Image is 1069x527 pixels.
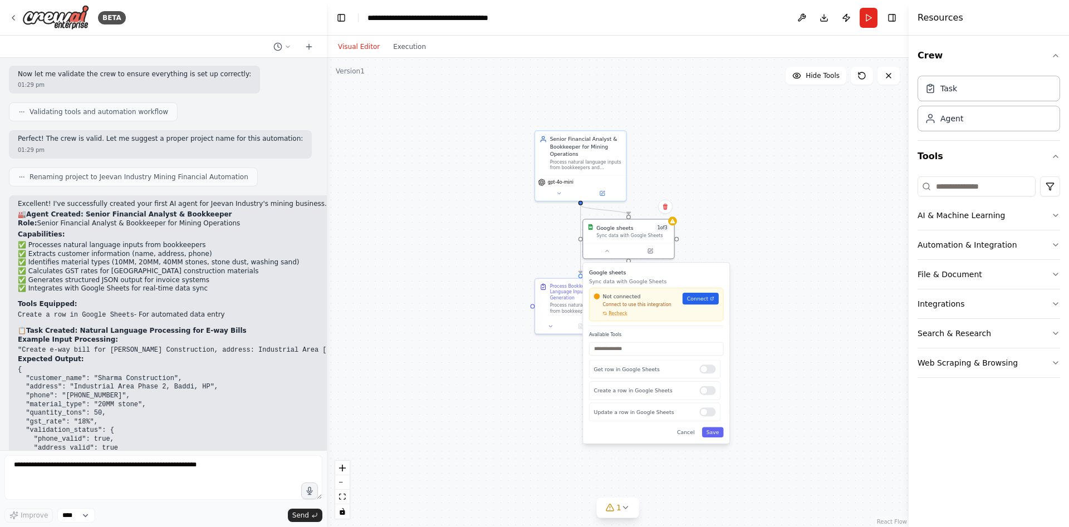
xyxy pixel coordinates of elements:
[918,172,1060,387] div: Tools
[918,319,1060,348] button: Search & Research
[18,146,303,154] div: 01:29 pm
[335,490,350,504] button: fit view
[367,12,493,23] nav: breadcrumb
[918,40,1060,71] button: Crew
[582,219,675,259] div: Google SheetsGoogle sheets1of3Sync data with Google SheetsGoogle sheetsSync data with Google Shee...
[918,11,963,24] h4: Resources
[550,135,622,157] div: Senior Financial Analyst & Bookkeeper for Mining Operations
[21,511,48,520] span: Improve
[658,199,673,214] button: Delete node
[335,461,350,475] button: zoom in
[786,67,846,85] button: Hide Tools
[18,219,37,227] strong: Role:
[18,336,118,343] strong: Example Input Processing:
[683,293,719,304] a: Connect
[594,408,694,416] p: Update a row in Google Sheets
[918,71,1060,140] div: Crew
[18,366,218,469] code: { "customer_name": "Sharma Construction", "address": "Industrial Area Phase 2, Baddi, HP", "phone...
[918,289,1060,318] button: Integrations
[18,284,619,293] li: ✅ Integrates with Google Sheets for real-time data sync
[30,107,168,116] span: Validating tools and automation workflow
[18,241,619,250] li: ✅ Processes natural language inputs from bookkeepers
[18,311,134,319] code: Create a row in Google Sheets
[702,427,724,437] button: Save
[30,173,248,181] span: Renaming project to Jeevan Industry Mining Financial Automation
[918,260,1060,289] button: File & Document
[629,247,671,255] button: Open in side panel
[940,83,957,94] div: Task
[331,40,386,53] button: Visual Editor
[534,130,627,201] div: Senior Financial Analyst & Bookkeeper for Mining OperationsProcess natural language inputs from b...
[589,269,723,276] h3: Google sheets
[550,283,622,301] div: Process Bookkeeper Natural Language Input for E-way Bill Generation
[594,311,627,317] button: Recheck
[300,40,318,53] button: Start a new chat
[26,210,232,218] strong: Agent Created: Senior Financial Analyst & Bookkeeper
[18,70,251,79] p: Now let me validate the crew to ensure everything is set up correctly:
[589,278,723,285] p: Sync data with Google Sheets
[4,508,53,523] button: Improve
[18,327,619,336] h2: 📋
[18,311,619,320] li: - For automated data entry
[550,159,622,171] div: Process natural language inputs from bookkeepers and automate invoice generation, e-way bills, an...
[918,201,1060,230] button: AI & Machine Learning
[18,250,619,259] li: ✅ Extracts customer information (name, address, phone)
[877,519,907,525] a: React Flow attribution
[577,205,632,215] g: Edge from 6f03c95e-ba0b-4946-a714-ee95b7ff259a to d3c04a55-be34-4c88-a476-ddfadb0d3208
[594,387,694,394] p: Create a row in Google Sheets
[918,141,1060,172] button: Tools
[18,346,619,354] code: "Create e-way bill for [PERSON_NAME] Construction, address: Industrial Area [GEOGRAPHIC_DATA], ph...
[548,179,573,185] span: gpt-4o-mini
[334,10,349,26] button: Hide left sidebar
[806,71,840,80] span: Hide Tools
[596,233,669,239] div: Sync data with Google Sheets
[18,300,77,308] strong: Tools Equipped:
[609,311,627,317] span: Recheck
[18,276,619,285] li: ✅ Generates structured JSON output for invoice systems
[18,81,251,89] div: 01:29 pm
[581,189,623,198] button: Open in side panel
[687,295,708,302] span: Connect
[18,135,303,144] p: Perfect! The crew is valid. Let me suggest a proper project name for this automation:
[18,355,84,363] strong: Expected Output:
[335,504,350,519] button: toggle interactivity
[288,509,322,522] button: Send
[565,322,596,331] button: No output available
[594,302,678,308] p: Connect to use this integration
[18,258,619,267] li: ✅ Identifies material types (10MM, 20MM, 40MM stones, stone dust, washing sand)
[335,475,350,490] button: zoom out
[594,366,694,373] p: Get row in Google Sheets
[534,278,627,334] div: Process Bookkeeper Natural Language Input for E-way Bill GenerationProcess natural language input...
[616,502,621,513] span: 1
[18,230,65,238] strong: Capabilities:
[587,224,594,230] img: Google Sheets
[335,461,350,519] div: React Flow controls
[884,10,900,26] button: Hide right sidebar
[336,67,365,76] div: Version 1
[22,5,89,30] img: Logo
[940,113,963,124] div: Agent
[292,511,309,520] span: Send
[301,482,318,499] button: Click to speak your automation idea
[26,327,247,334] strong: Task Created: Natural Language Processing for E-way Bills
[98,11,126,24] div: BETA
[386,40,433,53] button: Execution
[918,348,1060,377] button: Web Scraping & Browsing
[596,224,633,232] div: Google sheets
[673,427,699,437] button: Cancel
[18,267,619,276] li: ✅ Calculates GST rates for [GEOGRAPHIC_DATA] construction materials
[18,210,619,219] h2: 🏭
[596,498,639,518] button: 1
[655,224,670,232] span: Number of enabled actions
[550,302,622,314] div: Process natural language inputs from bookkeepers to extract customer information and material det...
[603,293,641,300] span: Not connected
[18,219,619,228] p: Senior Financial Analyst & Bookkeeper for Mining Operations
[589,332,723,338] label: Available Tools
[269,40,296,53] button: Switch to previous chat
[18,200,619,209] p: Excellent! I've successfully created your first AI agent for Jeevan Industry's mining business. H...
[918,230,1060,259] button: Automation & Integration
